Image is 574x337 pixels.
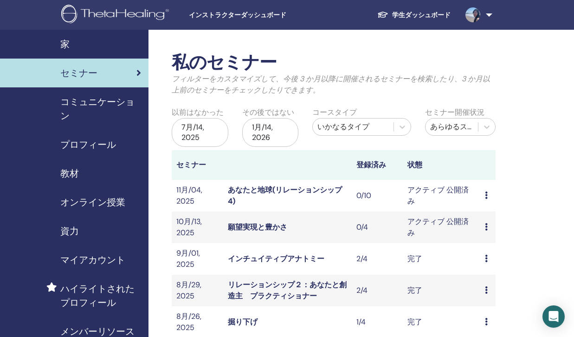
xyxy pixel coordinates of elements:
h2: 私のセミナー [172,52,496,73]
span: インストラクターダッシュボード [189,10,328,20]
label: コースタイプ [312,107,357,118]
span: マイアカウント [60,253,125,267]
div: 1月/14, 2026 [242,118,299,147]
label: その後ではない [242,107,294,118]
a: 願望実現と豊かさ [228,222,287,232]
a: 掘り下げ [228,317,258,327]
td: 完了 [403,243,480,275]
span: 家 [60,37,70,51]
img: logo.png [61,5,172,26]
td: 完了 [403,275,480,306]
span: オンライン授業 [60,195,125,209]
a: 学生ダッシュボード [370,7,458,24]
span: ハイライトされたプロフィール [60,282,141,310]
td: 2/4 [352,275,403,306]
div: あらゆるステータス [430,121,473,132]
div: Open Intercom Messenger [542,305,565,328]
label: 以前はなかった [172,107,224,118]
td: 9月/01, 2025 [172,243,223,275]
td: 11月/04, 2025 [172,180,223,211]
span: プロフィール [60,138,116,152]
img: graduation-cap-white.svg [377,11,388,19]
span: コミュニケーション [60,95,141,123]
td: アクティブ 公開済み [403,211,480,243]
td: 2/4 [352,243,403,275]
td: アクティブ 公開済み [403,180,480,211]
p: フィルターをカスタマイズして、今後 3 か月以降に開催されるセミナーを検索したり、3 か月以上前のセミナーをチェックしたりできます。 [172,73,496,96]
a: リレーションシップ２：あなたと創造主 プラクティショナー [228,280,347,301]
th: 状態 [403,150,480,180]
a: あなたと地球(リレーションシップ4) [228,185,342,206]
td: 10月/13, 2025 [172,211,223,243]
span: セミナー [60,66,97,80]
img: default.jpg [465,7,480,22]
span: 教材 [60,166,79,180]
th: セミナー [172,150,223,180]
label: セミナー開催状況 [425,107,484,118]
th: 登録済み [352,150,403,180]
div: 7月/14, 2025 [172,118,228,147]
td: 8月/29, 2025 [172,275,223,306]
div: いかなるタイプ [317,121,389,132]
td: 0/4 [352,211,403,243]
a: インチュイティブアナトミー [228,254,324,264]
span: 資力 [60,224,79,238]
td: 0/10 [352,180,403,211]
